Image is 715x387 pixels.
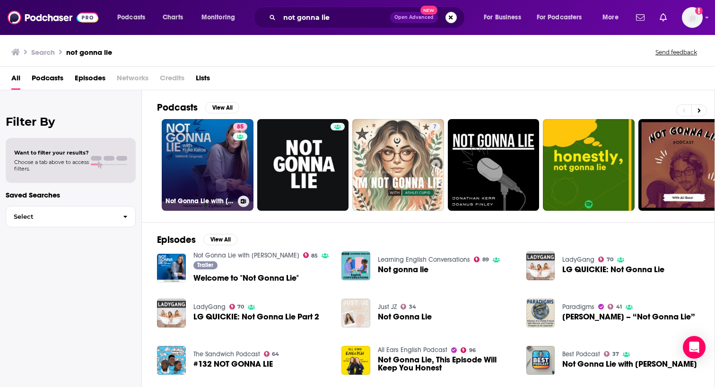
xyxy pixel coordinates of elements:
[32,70,63,90] a: Podcasts
[157,299,186,327] img: LG QUICKIE: Not Gonna Lie Part 2
[562,360,697,368] a: Not Gonna Lie with Kylie Kelce
[303,252,318,258] a: 85
[11,70,20,90] a: All
[195,10,247,25] button: open menu
[262,7,474,28] div: Search podcasts, credits, & more...
[193,303,226,311] a: LadyGang
[607,258,613,262] span: 70
[378,346,447,354] a: All Ears English Podcast
[197,262,213,268] span: Trailer
[6,214,115,220] span: Select
[157,254,186,283] img: Welcome to "Not Gonna Lie"
[279,10,390,25] input: Search podcasts, credits, & more...
[562,303,594,311] a: Paradigms
[193,350,260,358] a: The Sandwich Podcast
[653,48,700,56] button: Send feedback
[562,313,695,321] span: [PERSON_NAME] – “Not Gonna Lie”
[311,254,318,258] span: 85
[482,258,489,262] span: 89
[193,251,299,259] a: Not Gonna Lie with Kylie Kelce
[616,305,622,309] span: 41
[157,346,186,375] img: #132 NOT GONNA LIE
[6,115,136,129] h2: Filter By
[429,123,440,130] a: 7
[378,313,432,321] span: Not Gonna Lie
[6,190,136,199] p: Saved Searches
[160,70,184,90] span: Credits
[695,7,703,15] svg: Add a profile image
[117,11,145,24] span: Podcasts
[378,256,470,264] a: Learning English Conversations
[196,70,210,90] a: Lists
[352,119,444,211] a: 7
[6,206,136,227] button: Select
[341,299,370,327] img: Not Gonna Lie
[469,348,476,353] span: 96
[526,299,555,327] img: Abbie Thomas – “Not Gonna Lie”
[598,257,613,262] a: 70
[166,197,234,205] h3: Not Gonna Lie with [PERSON_NAME]
[157,10,189,25] a: Charts
[203,234,237,245] button: View All
[401,304,416,310] a: 34
[484,11,521,24] span: For Business
[237,122,244,132] span: 85
[537,11,582,24] span: For Podcasters
[264,351,279,357] a: 64
[378,266,428,274] a: Not gonna lie
[474,257,489,262] a: 89
[162,119,253,211] a: 85Not Gonna Lie with [PERSON_NAME]
[461,347,476,353] a: 96
[193,313,319,321] span: LG QUICKIE: Not Gonna Lie Part 2
[14,159,89,172] span: Choose a tab above to access filters.
[341,346,370,375] img: Not Gonna Lie, This Episode Will Keep You Honest
[602,11,619,24] span: More
[229,304,244,310] a: 70
[8,9,98,26] img: Podchaser - Follow, Share and Rate Podcasts
[612,352,619,356] span: 37
[237,305,244,309] span: 70
[341,251,370,280] img: Not gonna lie
[562,266,664,274] a: LG QUICKIE: Not Gonna Lie
[526,251,555,280] img: LG QUICKIE: Not Gonna Lie
[608,304,622,310] a: 41
[157,102,198,113] h2: Podcasts
[193,274,299,282] a: Welcome to "Not Gonna Lie"
[420,6,437,15] span: New
[682,7,703,28] button: Show profile menu
[163,11,183,24] span: Charts
[193,360,273,368] a: #132 NOT GONNA LIE
[604,351,619,357] a: 37
[157,234,196,246] h2: Episodes
[562,256,594,264] a: LadyGang
[378,356,515,372] a: Not Gonna Lie, This Episode Will Keep You Honest
[477,10,533,25] button: open menu
[683,336,706,359] div: Open Intercom Messenger
[632,9,648,26] a: Show notifications dropdown
[433,122,436,132] span: 7
[656,9,671,26] a: Show notifications dropdown
[75,70,105,90] a: Episodes
[562,313,695,321] a: Abbie Thomas – “Not Gonna Lie”
[111,10,157,25] button: open menu
[682,7,703,28] img: User Profile
[562,360,697,368] span: Not Gonna Lie with [PERSON_NAME]
[531,10,596,25] button: open menu
[682,7,703,28] span: Logged in as jinastanfill
[201,11,235,24] span: Monitoring
[157,102,239,113] a: PodcastsView All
